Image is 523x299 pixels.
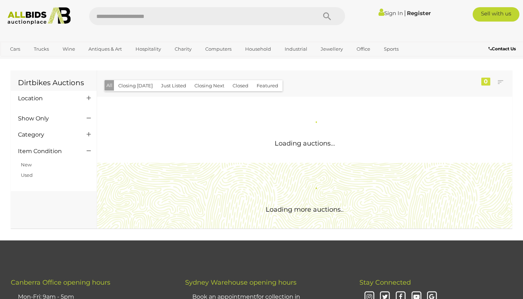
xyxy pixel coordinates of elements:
button: Closed [228,80,253,91]
span: Canberra Office opening hours [11,279,110,286]
span: Stay Connected [359,279,411,286]
span: Loading more auctions.. [266,206,344,213]
button: All [105,80,114,91]
a: Sports [379,43,403,55]
button: Closing Next [190,80,229,91]
button: Search [309,7,345,25]
a: Charity [170,43,196,55]
span: | [404,9,406,17]
button: Just Listed [157,80,191,91]
a: Register [407,10,431,17]
a: Sign In [379,10,403,17]
a: Hospitality [131,43,166,55]
h4: Show Only [18,115,76,122]
img: Allbids.com.au [4,7,74,25]
button: Featured [252,80,283,91]
button: Closing [DATE] [114,80,157,91]
a: Trucks [29,43,54,55]
h4: Location [18,95,76,102]
h4: Item Condition [18,148,76,155]
a: New [21,162,32,167]
a: Antiques & Art [84,43,127,55]
a: Household [240,43,276,55]
h1: Dirtbikes Auctions [18,79,90,87]
span: Loading auctions... [275,139,335,147]
a: Office [352,43,375,55]
a: Used [21,172,33,178]
a: Contact Us [488,45,518,53]
a: Computers [201,43,236,55]
div: 0 [481,78,490,86]
a: [GEOGRAPHIC_DATA] [5,55,66,67]
b: Contact Us [488,46,516,51]
a: Industrial [280,43,312,55]
a: Jewellery [316,43,348,55]
a: Sell with us [473,7,520,22]
a: Cars [5,43,25,55]
span: Sydney Warehouse opening hours [185,279,297,286]
h4: Category [18,132,76,138]
a: Wine [58,43,80,55]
